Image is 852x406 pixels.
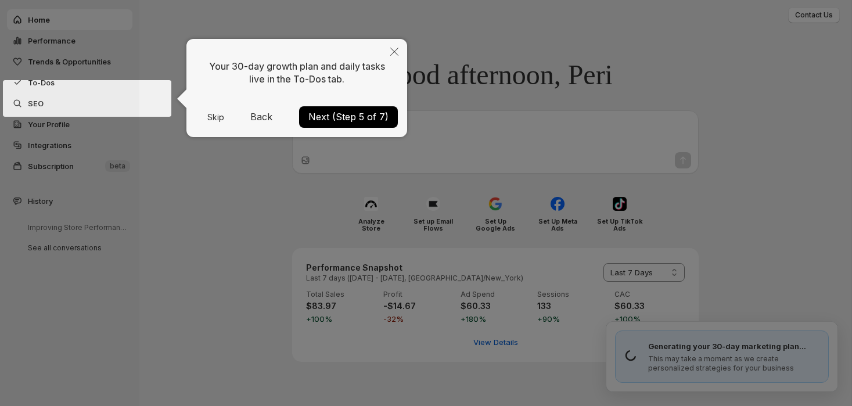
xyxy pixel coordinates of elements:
[299,106,398,128] button: Next (Step 5 of 7)
[196,113,236,121] button: Skip
[196,48,398,98] div: Your 30-day growth plan and daily tasks live in the To-Dos tab.
[382,39,407,66] button: Close
[246,107,277,126] button: Back
[186,39,407,137] div: Your 30-day growth plan and daily tasks live in the To-Dos tab.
